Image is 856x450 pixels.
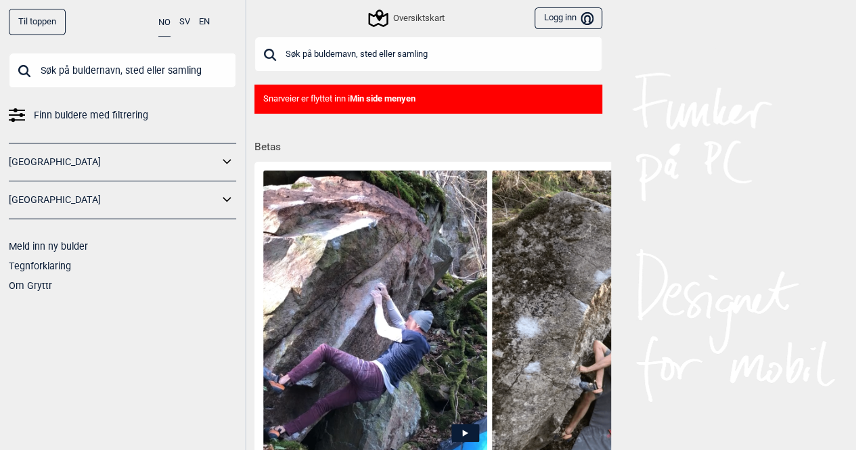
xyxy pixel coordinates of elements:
[9,53,236,88] input: Søk på buldernavn, sted eller samling
[9,106,236,125] a: Finn buldere med filtrering
[254,85,602,114] div: Snarveier er flyttet inn i
[254,37,602,72] input: Søk på buldernavn, sted eller samling
[535,7,602,30] button: Logg inn
[9,190,219,210] a: [GEOGRAPHIC_DATA]
[254,131,611,155] h1: Betas
[9,9,66,35] div: Til toppen
[34,106,148,125] span: Finn buldere med filtrering
[179,9,190,35] button: SV
[9,152,219,172] a: [GEOGRAPHIC_DATA]
[9,241,88,252] a: Meld inn ny bulder
[9,261,71,271] a: Tegnforklaring
[199,9,210,35] button: EN
[370,10,445,26] div: Oversiktskart
[350,93,415,104] b: Min side menyen
[9,280,52,291] a: Om Gryttr
[158,9,171,37] button: NO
